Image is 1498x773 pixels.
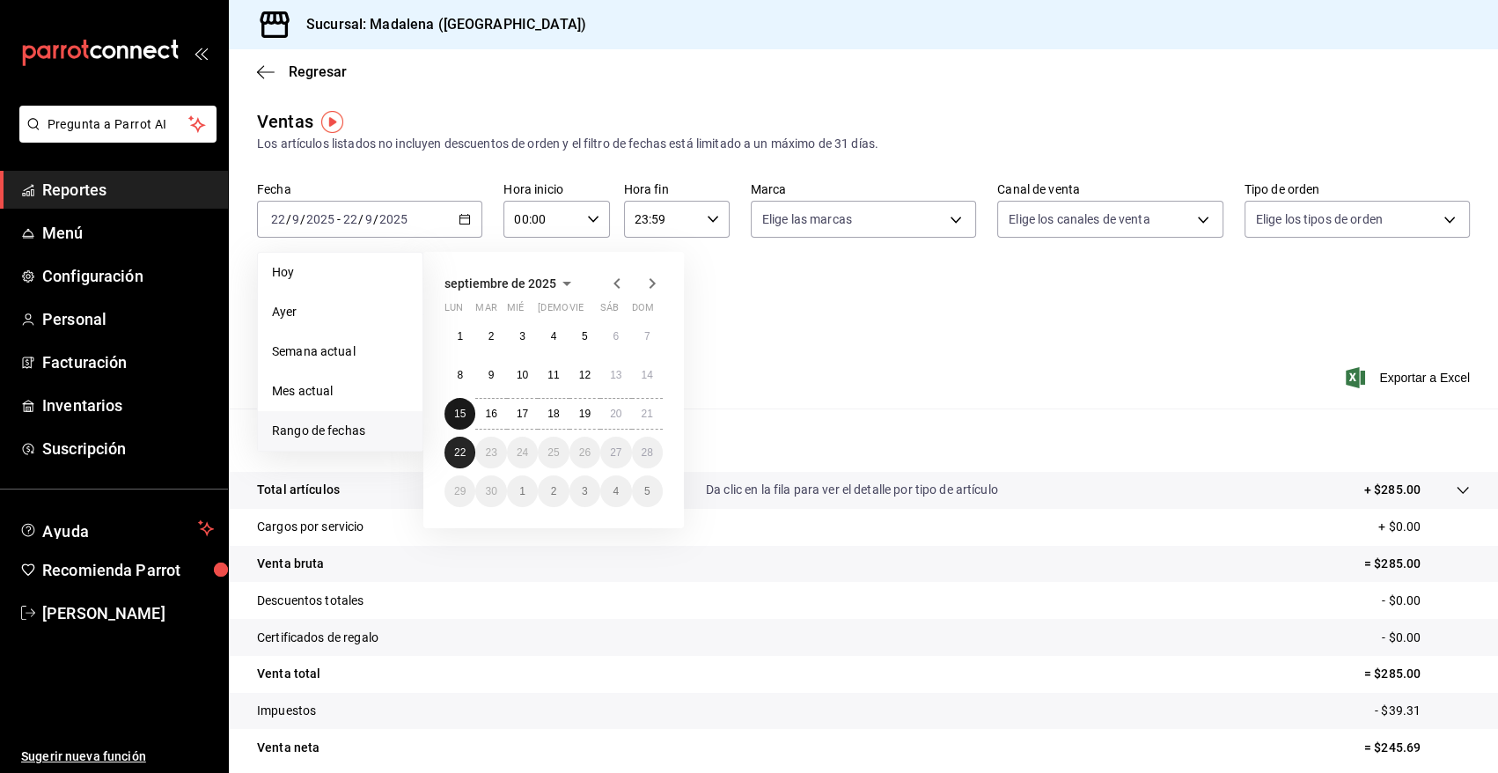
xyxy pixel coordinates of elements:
abbr: sábado [600,302,619,320]
abbr: miércoles [507,302,524,320]
p: - $0.00 [1382,629,1470,647]
button: 2 de septiembre de 2025 [475,320,506,352]
button: 13 de septiembre de 2025 [600,359,631,391]
button: 28 de septiembre de 2025 [632,437,663,468]
button: 1 de octubre de 2025 [507,475,538,507]
abbr: 29 de septiembre de 2025 [454,485,466,497]
button: 19 de septiembre de 2025 [569,398,600,430]
button: Regresar [257,63,347,80]
button: open_drawer_menu [194,46,208,60]
button: 3 de octubre de 2025 [569,475,600,507]
button: 23 de septiembre de 2025 [475,437,506,468]
button: 29 de septiembre de 2025 [444,475,475,507]
abbr: 26 de septiembre de 2025 [579,446,591,459]
button: 26 de septiembre de 2025 [569,437,600,468]
abbr: 24 de septiembre de 2025 [517,446,528,459]
abbr: 7 de septiembre de 2025 [644,330,650,342]
button: septiembre de 2025 [444,273,577,294]
input: ---- [378,212,408,226]
abbr: 6 de septiembre de 2025 [613,330,619,342]
abbr: 2 de octubre de 2025 [551,485,557,497]
button: 21 de septiembre de 2025 [632,398,663,430]
abbr: viernes [569,302,584,320]
abbr: 15 de septiembre de 2025 [454,408,466,420]
p: Da clic en la fila para ver el detalle por tipo de artículo [706,481,998,499]
abbr: 11 de septiembre de 2025 [547,369,559,381]
abbr: 28 de septiembre de 2025 [642,446,653,459]
p: Certificados de regalo [257,629,378,647]
p: - $0.00 [1382,592,1470,610]
img: Tooltip marker [321,111,343,133]
button: 14 de septiembre de 2025 [632,359,663,391]
abbr: 13 de septiembre de 2025 [610,369,621,381]
input: -- [291,212,300,226]
button: 4 de octubre de 2025 [600,475,631,507]
span: Menú [42,221,214,245]
abbr: 14 de septiembre de 2025 [642,369,653,381]
span: Elige los canales de venta [1009,210,1149,228]
h3: Sucursal: Madalena ([GEOGRAPHIC_DATA]) [292,14,586,35]
div: Ventas [257,108,313,135]
button: 24 de septiembre de 2025 [507,437,538,468]
p: Venta neta [257,739,319,757]
button: 17 de septiembre de 2025 [507,398,538,430]
button: 2 de octubre de 2025 [538,475,569,507]
span: Semana actual [272,342,408,361]
p: = $245.69 [1364,739,1470,757]
label: Tipo de orden [1245,183,1470,195]
span: / [373,212,378,226]
span: Recomienda Parrot [42,558,214,582]
span: Rango de fechas [272,422,408,440]
span: Regresar [289,63,347,80]
span: Facturación [42,350,214,374]
span: Ayuda [42,518,191,539]
span: Elige las marcas [762,210,852,228]
button: 1 de septiembre de 2025 [444,320,475,352]
label: Marca [751,183,976,195]
abbr: 18 de septiembre de 2025 [547,408,559,420]
abbr: 5 de septiembre de 2025 [582,330,588,342]
span: Mes actual [272,382,408,401]
label: Hora fin [624,183,730,195]
button: 6 de septiembre de 2025 [600,320,631,352]
button: 15 de septiembre de 2025 [444,398,475,430]
input: -- [342,212,358,226]
abbr: 10 de septiembre de 2025 [517,369,528,381]
input: -- [270,212,286,226]
input: -- [364,212,373,226]
span: Ayer [272,303,408,321]
abbr: 16 de septiembre de 2025 [485,408,496,420]
button: 18 de septiembre de 2025 [538,398,569,430]
button: 8 de septiembre de 2025 [444,359,475,391]
abbr: 2 de septiembre de 2025 [488,330,495,342]
abbr: 19 de septiembre de 2025 [579,408,591,420]
abbr: 1 de octubre de 2025 [519,485,525,497]
button: 16 de septiembre de 2025 [475,398,506,430]
p: Total artículos [257,481,340,499]
abbr: 27 de septiembre de 2025 [610,446,621,459]
span: / [358,212,363,226]
span: [PERSON_NAME] [42,601,214,625]
span: Reportes [42,178,214,202]
button: 27 de septiembre de 2025 [600,437,631,468]
button: 5 de septiembre de 2025 [569,320,600,352]
label: Hora inicio [503,183,609,195]
p: + $285.00 [1364,481,1421,499]
span: - [337,212,341,226]
div: Los artículos listados no incluyen descuentos de orden y el filtro de fechas está limitado a un m... [257,135,1470,153]
button: 10 de septiembre de 2025 [507,359,538,391]
abbr: domingo [632,302,654,320]
span: / [300,212,305,226]
abbr: 30 de septiembre de 2025 [485,485,496,497]
button: 12 de septiembre de 2025 [569,359,600,391]
abbr: 12 de septiembre de 2025 [579,369,591,381]
p: - $39.31 [1375,702,1470,720]
label: Fecha [257,183,482,195]
p: Cargos por servicio [257,518,364,536]
input: ---- [305,212,335,226]
span: Configuración [42,264,214,288]
abbr: 5 de octubre de 2025 [644,485,650,497]
button: 4 de septiembre de 2025 [538,320,569,352]
button: 22 de septiembre de 2025 [444,437,475,468]
button: 3 de septiembre de 2025 [507,320,538,352]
